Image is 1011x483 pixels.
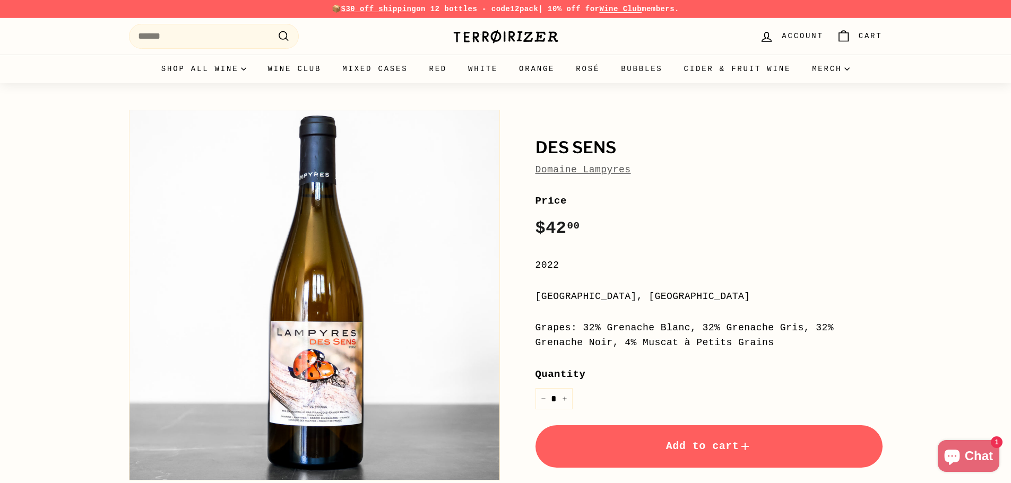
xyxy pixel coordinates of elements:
a: Wine Club [257,55,332,83]
button: Add to cart [535,425,883,468]
input: quantity [535,388,573,410]
summary: Merch [801,55,860,83]
a: Domaine Lampyres [535,164,631,175]
span: Cart [859,30,883,42]
a: Mixed Cases [332,55,418,83]
div: Primary [108,55,904,83]
span: Account [782,30,823,42]
label: Price [535,193,883,209]
a: Cider & Fruit Wine [673,55,802,83]
a: Red [418,55,457,83]
span: $42 [535,218,580,238]
a: Account [753,21,829,52]
inbox-online-store-chat: Shopify online store chat [935,440,1003,475]
a: White [457,55,508,83]
button: Reduce item quantity by one [535,388,551,410]
span: $30 off shipping [341,5,417,13]
p: 📦 on 12 bottles - code | 10% off for members. [129,3,883,15]
label: Quantity [535,366,883,382]
sup: 00 [567,220,580,232]
strong: 12pack [510,5,538,13]
a: Orange [508,55,565,83]
h1: Des Sens [535,139,883,157]
a: Rosé [565,55,610,83]
div: 2022 [535,258,883,273]
div: Grapes: 32% Grenache Blanc, 32% Grenache Gris, 32% Grenache Noir, 4% Muscat à Petits Grains [535,320,883,351]
div: [GEOGRAPHIC_DATA], [GEOGRAPHIC_DATA] [535,289,883,304]
a: Cart [830,21,889,52]
a: Bubbles [610,55,673,83]
summary: Shop all wine [151,55,257,83]
button: Increase item quantity by one [557,388,573,410]
a: Wine Club [599,5,642,13]
span: Add to cart [666,440,752,452]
